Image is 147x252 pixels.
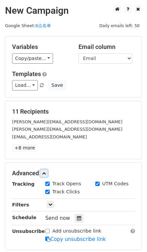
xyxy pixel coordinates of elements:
h2: New Campaign [5,5,142,16]
span: Daily emails left: 50 [97,22,142,29]
a: Load... [12,80,38,90]
a: Daily emails left: 50 [97,23,142,28]
a: +8 more [12,144,37,152]
strong: Unsubscribe [12,229,45,234]
div: 聊天小组件 [113,220,147,252]
label: Track Clicks [52,188,80,195]
label: UTM Codes [102,180,129,187]
a: Copy unsubscribe link [45,236,106,242]
small: Google Sheet: [5,23,51,28]
strong: Schedule [12,215,36,220]
h5: Variables [12,43,68,51]
label: Track Opens [52,180,81,187]
iframe: Chat Widget [113,220,147,252]
label: Add unsubscribe link [52,228,101,235]
strong: Filters [12,202,29,207]
a: Templates [12,70,41,77]
span: Send now [45,215,70,221]
small: [PERSON_NAME][EMAIL_ADDRESS][DOMAIN_NAME] [12,119,122,124]
a: Copy/paste... [12,53,53,64]
strong: Tracking [12,181,35,187]
button: Save [48,80,66,90]
h5: 11 Recipients [12,108,135,115]
h5: Email column [79,43,135,51]
small: [EMAIL_ADDRESS][DOMAIN_NAME] [12,134,87,139]
a: 8点名单 [35,23,51,28]
h5: Advanced [12,170,135,177]
small: [PERSON_NAME][EMAIL_ADDRESS][DOMAIN_NAME] [12,127,122,132]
